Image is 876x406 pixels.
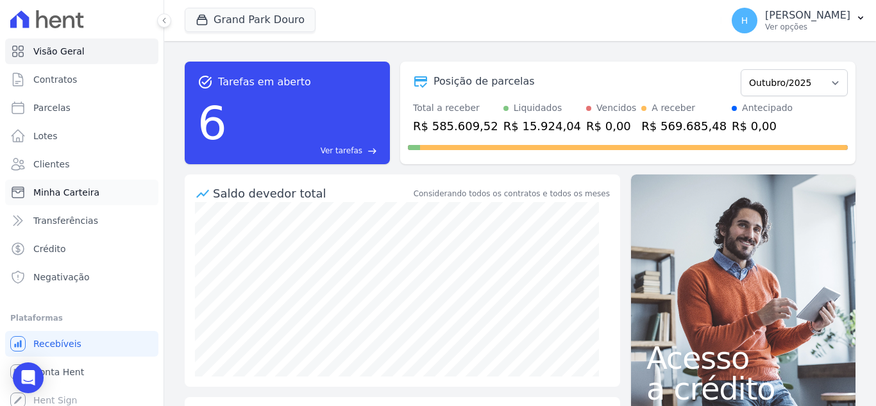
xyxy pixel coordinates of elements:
span: Contratos [33,73,77,86]
span: a crédito [646,373,840,404]
div: Open Intercom Messenger [13,362,44,393]
span: Recebíveis [33,337,81,350]
div: R$ 585.609,52 [413,117,498,135]
a: Contratos [5,67,158,92]
p: Ver opções [765,22,850,32]
div: Antecipado [742,101,793,115]
span: Transferências [33,214,98,227]
span: H [741,16,748,25]
span: Tarefas em aberto [218,74,311,90]
div: Vencidos [596,101,636,115]
div: Liquidados [514,101,562,115]
a: Clientes [5,151,158,177]
span: Clientes [33,158,69,171]
span: Parcelas [33,101,71,114]
button: H [PERSON_NAME] Ver opções [721,3,876,38]
a: Crédito [5,236,158,262]
div: R$ 569.685,48 [641,117,727,135]
a: Ver tarefas east [232,145,377,156]
a: Parcelas [5,95,158,121]
div: R$ 0,00 [732,117,793,135]
a: Lotes [5,123,158,149]
div: Posição de parcelas [434,74,535,89]
div: A receber [652,101,695,115]
a: Conta Hent [5,359,158,385]
span: Lotes [33,130,58,142]
span: Acesso [646,343,840,373]
p: [PERSON_NAME] [765,9,850,22]
a: Minha Carteira [5,180,158,205]
a: Visão Geral [5,38,158,64]
div: Plataformas [10,310,153,326]
span: Conta Hent [33,366,84,378]
span: Negativação [33,271,90,283]
span: task_alt [198,74,213,90]
a: Transferências [5,208,158,233]
span: Crédito [33,242,66,255]
div: R$ 15.924,04 [503,117,581,135]
span: Ver tarefas [321,145,362,156]
span: Visão Geral [33,45,85,58]
div: Considerando todos os contratos e todos os meses [414,188,610,199]
a: Recebíveis [5,331,158,357]
span: east [367,146,377,156]
div: Saldo devedor total [213,185,411,202]
div: Total a receber [413,101,498,115]
a: Negativação [5,264,158,290]
div: 6 [198,90,227,156]
button: Grand Park Douro [185,8,316,32]
div: R$ 0,00 [586,117,636,135]
span: Minha Carteira [33,186,99,199]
